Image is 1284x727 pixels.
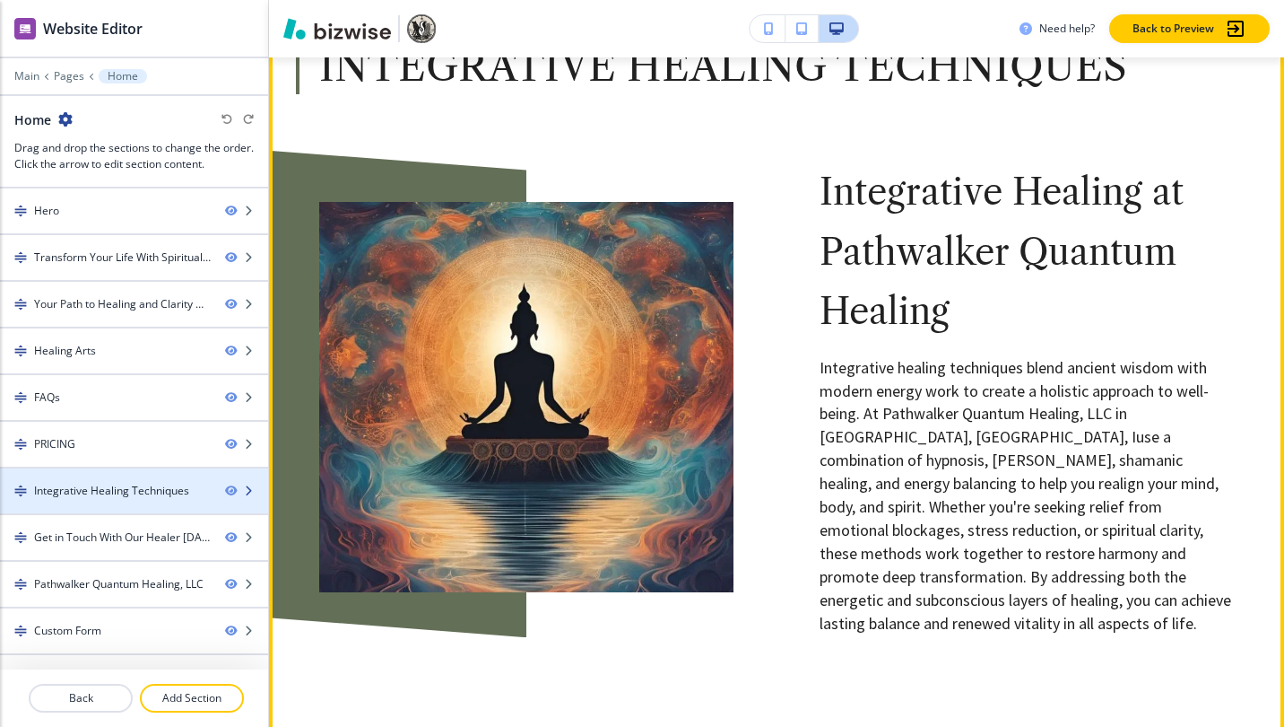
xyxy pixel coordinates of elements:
div: FAQs [34,390,60,406]
img: Drag [14,251,27,264]
div: Pathwalker Quantum Healing, LLC [34,576,204,592]
img: Drag [14,345,27,357]
button: Back to Preview [1109,14,1270,43]
p: Home [108,70,138,83]
h3: Drag and drop the sections to change the order. Click the arrow to edit section content. [14,140,254,172]
h2: Home [14,110,51,129]
img: Your Logo [407,14,436,43]
img: Drag [14,531,27,544]
div: Integrative Healing Techniques [34,483,189,499]
div: Your Path to Healing and Clarity with Personalized Support [34,296,211,312]
img: editor icon [14,18,36,39]
span: Integrative Healing at Pathwalker Quantum Healing [820,170,1193,333]
button: Back [29,684,133,713]
img: Drag [14,625,27,637]
img: Drag [14,438,27,451]
div: Custom Form [34,623,101,639]
img: Drag [14,298,27,311]
button: Main [14,70,39,83]
img: Drag [14,391,27,404]
h2: Website Editor [43,18,143,39]
p: Back [30,690,131,706]
button: Home [99,69,147,83]
div: PRICING [34,436,75,452]
button: Pages [54,70,84,83]
p: Integrative healing techniques blend ancient wisdom with modern energy work to create a holistic ... [820,356,1234,635]
p: Add Section [142,690,242,706]
p: Back to Preview [1132,21,1214,37]
img: Drag [14,485,27,497]
h3: Need help? [1039,21,1095,37]
div: Get in Touch With Our Healer Today! [34,530,211,546]
button: Add Section [140,684,244,713]
div: Hero [34,203,59,219]
img: Bizwise Logo [283,18,391,39]
img: Drag [14,205,27,217]
img: Drag [14,578,27,591]
div: Healing Arts [34,343,96,359]
img: <p><span style="font-size: 0.8em;">Integrative Healing at Pathwalker Quantum Healing</span></p> [319,202,733,593]
p: Integrative Healing Techniques [319,40,1234,94]
div: Transform Your Life With Spiritual and Energy Healing [34,250,211,266]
